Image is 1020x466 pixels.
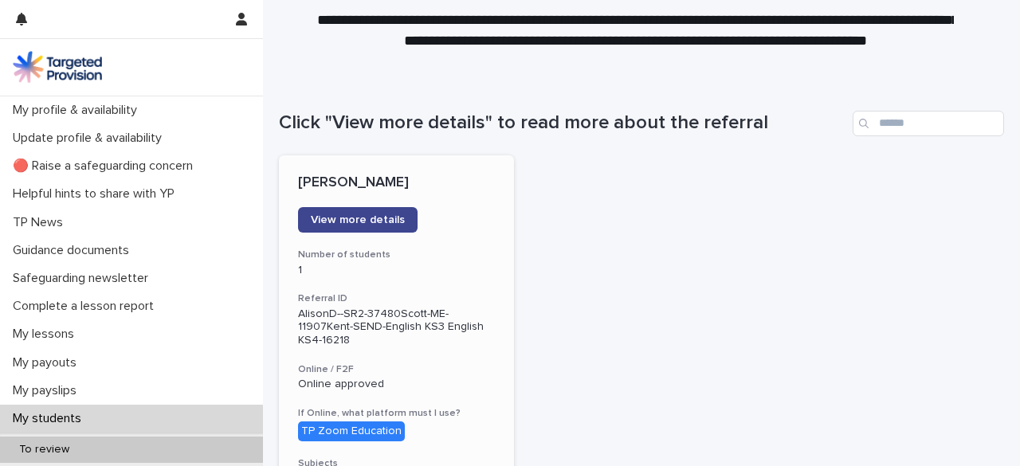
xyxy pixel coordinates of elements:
p: My payouts [6,355,89,370]
p: Helpful hints to share with YP [6,186,187,202]
p: 🔴 Raise a safeguarding concern [6,159,206,174]
p: Safeguarding newsletter [6,271,161,286]
img: M5nRWzHhSzIhMunXDL62 [13,51,102,83]
p: My payslips [6,383,89,398]
h1: Click "View more details" to read more about the referral [279,112,846,135]
h3: Referral ID [298,292,495,305]
p: To review [6,443,82,456]
p: TP News [6,215,76,230]
p: [PERSON_NAME] [298,174,495,192]
p: AlisonD--SR2-37480Scott-ME-11907Kent-SEND-English KS3 English KS4-16218 [298,307,495,347]
div: TP Zoom Education [298,421,405,441]
h3: If Online, what platform must I use? [298,407,495,420]
p: Update profile & availability [6,131,175,146]
p: Complete a lesson report [6,299,167,314]
p: My lessons [6,327,87,342]
a: View more details [298,207,418,233]
h3: Online / F2F [298,363,495,376]
span: View more details [311,214,405,225]
input: Search [853,111,1004,136]
h3: Number of students [298,249,495,261]
p: My profile & availability [6,103,150,118]
p: Guidance documents [6,243,142,258]
p: Online approved [298,378,495,391]
p: My students [6,411,94,426]
p: 1 [298,264,495,277]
